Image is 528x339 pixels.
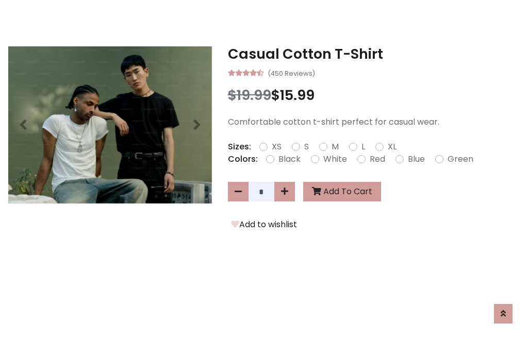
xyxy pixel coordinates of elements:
[268,66,315,79] small: (450 Reviews)
[388,141,397,153] label: XL
[304,141,309,153] label: S
[303,182,381,201] button: Add To Cart
[370,153,385,165] label: Red
[228,116,520,128] p: Comfortable cotton t-shirt perfect for casual wear.
[280,86,315,105] span: 15.99
[272,141,282,153] label: XS
[228,153,258,165] p: Colors:
[361,141,365,153] label: L
[228,141,251,153] p: Sizes:
[408,153,425,165] label: Blue
[278,153,301,165] label: Black
[228,86,271,105] span: $19.99
[448,153,473,165] label: Green
[228,218,300,231] button: Add to wishlist
[323,153,347,165] label: White
[228,87,520,104] h3: $
[228,46,520,62] h3: Casual Cotton T-Shirt
[332,141,339,153] label: M
[8,46,212,204] img: Image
